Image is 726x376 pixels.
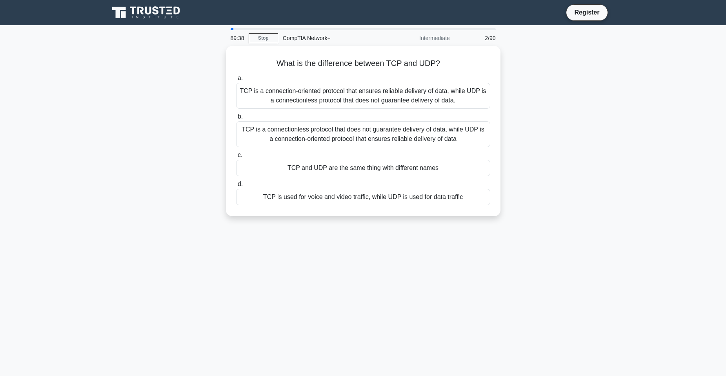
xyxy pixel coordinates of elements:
div: 89:38 [226,30,249,46]
span: c. [238,151,242,158]
div: TCP is a connectionless protocol that does not guarantee delivery of data, while UDP is a connect... [236,121,490,147]
a: Stop [249,33,278,43]
div: TCP and UDP are the same thing with different names [236,160,490,176]
div: TCP is a connection-oriented protocol that ensures reliable delivery of data, while UDP is a conn... [236,83,490,109]
span: a. [238,75,243,81]
div: CompTIA Network+ [278,30,386,46]
span: b. [238,113,243,120]
div: TCP is used for voice and video traffic, while UDP is used for data traffic [236,189,490,205]
span: d. [238,181,243,187]
div: 2/90 [455,30,500,46]
h5: What is the difference between TCP and UDP? [235,58,491,69]
div: Intermediate [386,30,455,46]
a: Register [570,7,604,17]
